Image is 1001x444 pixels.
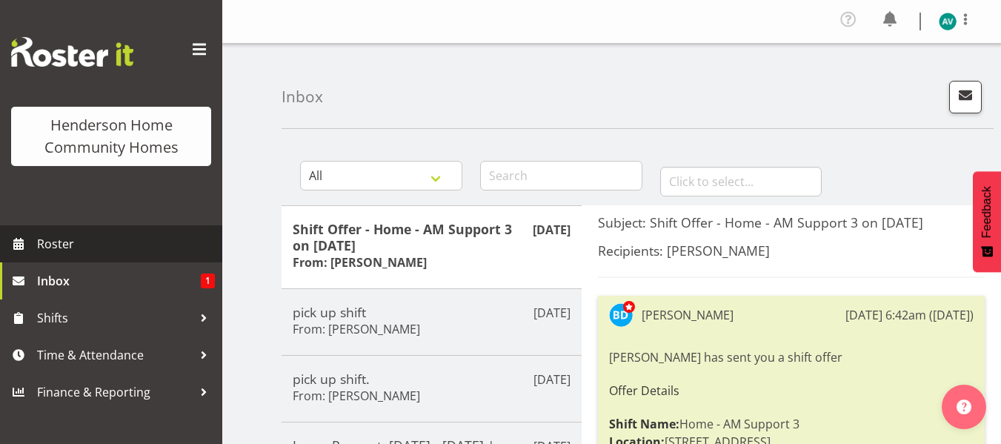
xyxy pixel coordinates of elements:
[609,416,679,432] strong: Shift Name:
[480,161,642,190] input: Search
[37,344,193,366] span: Time & Attendance
[957,400,971,414] img: help-xxl-2.png
[939,13,957,30] img: asiasiga-vili8528.jpg
[201,274,215,288] span: 1
[293,255,427,270] h6: From: [PERSON_NAME]
[609,303,633,327] img: barbara-dunlop8515.jpg
[37,381,193,403] span: Finance & Reporting
[598,214,985,231] h5: Subject: Shift Offer - Home - AM Support 3 on [DATE]
[533,221,571,239] p: [DATE]
[293,304,571,320] h5: pick up shift
[980,186,994,238] span: Feedback
[660,167,822,196] input: Click to select...
[282,88,323,105] h4: Inbox
[609,384,974,397] h6: Offer Details
[293,322,420,337] h6: From: [PERSON_NAME]
[642,306,734,324] div: [PERSON_NAME]
[37,233,215,255] span: Roster
[533,304,571,322] p: [DATE]
[26,114,196,159] div: Henderson Home Community Homes
[598,242,985,259] h5: Recipients: [PERSON_NAME]
[973,171,1001,272] button: Feedback - Show survey
[845,306,974,324] div: [DATE] 6:42am ([DATE])
[37,307,193,329] span: Shifts
[293,371,571,387] h5: pick up shift.
[37,270,201,292] span: Inbox
[293,221,571,254] h5: Shift Offer - Home - AM Support 3 on [DATE]
[11,37,133,67] img: Rosterit website logo
[533,371,571,388] p: [DATE]
[293,388,420,403] h6: From: [PERSON_NAME]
